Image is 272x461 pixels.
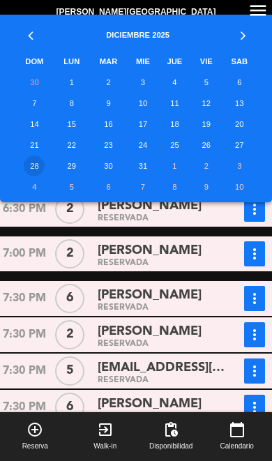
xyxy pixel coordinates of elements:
[158,93,191,114] td: 11
[246,245,263,262] i: more_vert
[15,72,54,93] td: 30
[54,51,89,72] th: LUN
[97,421,114,438] i: exit_to_app
[15,93,54,114] td: 7
[54,135,89,156] td: 22
[244,241,265,266] button: more_vert
[55,356,84,386] div: 5
[244,197,265,222] button: more_vert
[1,395,47,420] div: 7:30 PM
[98,305,225,311] div: RESERVADA
[158,156,191,176] td: 1
[246,326,263,343] i: more_vert
[128,114,158,135] td: 17
[54,156,89,176] td: 29
[128,176,158,197] td: 7
[222,176,257,197] td: 10
[246,399,263,416] i: more_vert
[1,358,47,384] div: 7:30 PM
[222,51,257,72] th: SAB
[89,72,128,93] td: 2
[1,197,47,222] div: 6:30 PM
[191,93,222,114] td: 12
[244,395,265,420] button: more_vert
[128,72,158,93] td: 3
[246,201,263,218] i: more_vert
[222,72,257,93] td: 6
[89,135,128,156] td: 23
[1,322,47,347] div: 7:30 PM
[128,93,158,114] td: 10
[54,114,89,135] td: 15
[54,15,222,51] th: Diciembre 2025
[158,176,191,197] td: 8
[98,322,202,342] span: [PERSON_NAME]
[244,358,265,384] button: more_vert
[89,114,128,135] td: 16
[222,93,257,114] td: 13
[54,176,89,197] td: 5
[191,135,222,156] td: 26
[98,377,225,384] div: RESERVADA
[27,421,43,438] i: add_circle_outline
[15,135,54,156] td: 21
[98,241,202,261] span: [PERSON_NAME]
[1,286,47,311] div: 7:30 PM
[56,6,216,20] span: [PERSON_NAME][GEOGRAPHIC_DATA]
[89,51,128,72] th: MAR
[98,358,225,378] span: [EMAIL_ADDRESS][DOMAIN_NAME]
[1,241,47,266] div: 7:00 PM
[55,393,84,422] div: 6
[98,196,202,216] span: [PERSON_NAME]
[55,239,84,269] div: 2
[128,135,158,156] td: 24
[54,93,89,114] td: 8
[15,114,54,135] td: 14
[15,156,54,176] td: 28
[222,15,257,51] th: »
[15,176,54,197] td: 4
[246,363,263,379] i: more_vert
[220,441,254,452] span: Calendario
[15,15,54,51] th: «
[98,260,225,266] div: RESERVADA
[89,93,128,114] td: 9
[98,341,225,347] div: RESERVADA
[191,72,222,93] td: 5
[98,394,202,414] span: [PERSON_NAME]
[98,285,202,305] span: [PERSON_NAME]
[55,284,84,313] div: 6
[55,320,84,349] div: 2
[191,176,222,197] td: 9
[55,195,84,224] div: 2
[163,421,179,438] span: pending_actions
[222,135,257,156] td: 27
[54,72,89,93] td: 1
[158,72,191,93] td: 4
[222,114,257,135] td: 20
[229,421,245,438] i: calendar_today
[191,114,222,135] td: 19
[246,290,263,307] i: more_vert
[191,156,222,176] td: 2
[158,135,191,156] td: 25
[89,176,128,197] td: 6
[158,114,191,135] td: 18
[158,51,191,72] th: JUE
[128,156,158,176] td: 31
[70,412,141,461] button: exit_to_appWalk-in
[191,51,222,72] th: VIE
[244,322,265,347] button: more_vert
[98,216,225,222] div: RESERVADA
[222,156,257,176] td: 3
[128,51,158,72] th: MIE
[89,156,128,176] td: 30
[22,441,48,452] span: Reserva
[244,286,265,311] button: more_vert
[93,441,116,452] span: Walk-in
[15,51,54,72] th: DOM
